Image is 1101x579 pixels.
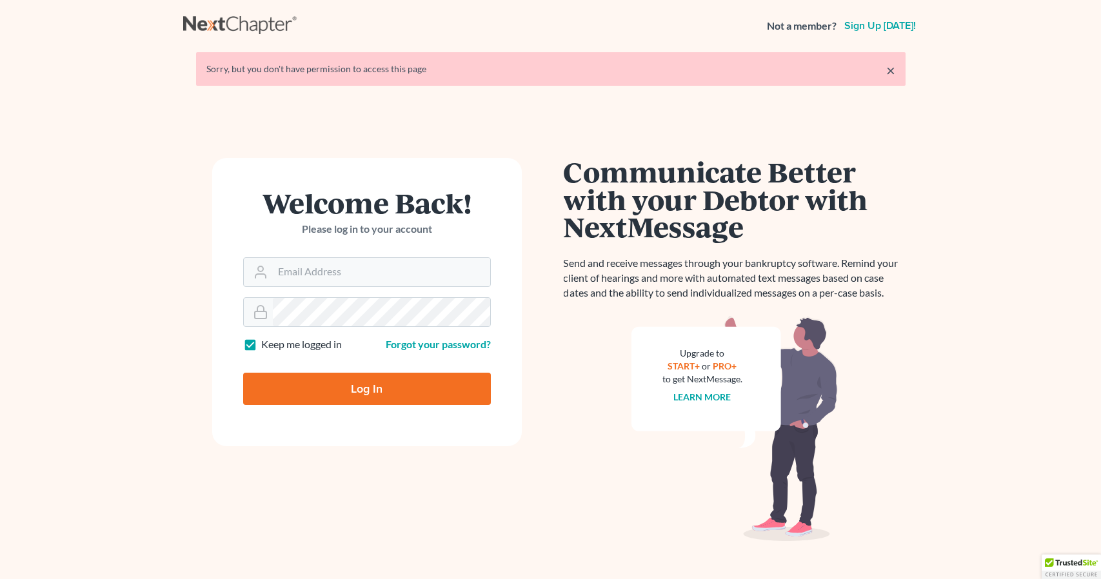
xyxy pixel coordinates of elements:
div: TrustedSite Certified [1042,554,1101,579]
a: Learn more [673,391,731,402]
a: START+ [668,360,700,371]
div: to get NextMessage. [662,373,742,386]
div: Sorry, but you don't have permission to access this page [206,63,895,75]
h1: Welcome Back! [243,189,491,217]
h1: Communicate Better with your Debtor with NextMessage [564,158,906,240]
span: or [702,360,711,371]
p: Send and receive messages through your bankruptcy software. Remind your client of hearings and mo... [564,256,906,300]
input: Log In [243,373,491,405]
img: nextmessage_bg-59042aed3d76b12b5cd301f8e5b87938c9018125f34e5fa2b7a6b67550977c72.svg [631,316,838,542]
a: PRO+ [713,360,737,371]
a: Forgot your password? [386,338,491,350]
strong: Not a member? [767,19,837,34]
p: Please log in to your account [243,222,491,237]
a: × [886,63,895,78]
input: Email Address [273,258,490,286]
div: Upgrade to [662,347,742,360]
a: Sign up [DATE]! [842,21,918,31]
label: Keep me logged in [261,337,342,352]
